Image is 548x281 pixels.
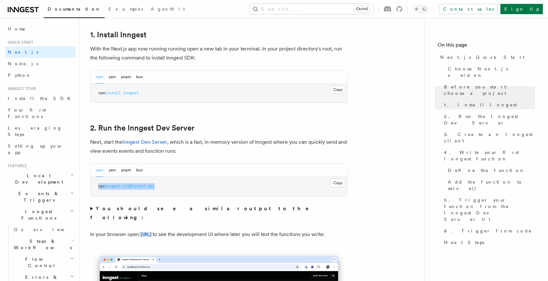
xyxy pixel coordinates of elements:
button: Steps & Workflows [11,235,76,253]
a: Before you start: choose a project [441,81,535,99]
span: 6. Trigger from code [444,228,532,234]
button: Local Development [5,170,76,188]
span: Your first Functions [8,107,46,119]
button: yarn [109,164,116,177]
span: Documentation [48,6,101,12]
span: Define the function [448,167,525,174]
button: bun [136,70,143,84]
kbd: Ctrl+K [355,6,369,12]
span: inngest-cli@latest [105,184,146,188]
span: Inngest Functions [5,208,70,221]
a: Install the SDK [5,93,76,104]
a: Choose Next.js version [445,63,535,81]
span: Inngest tour [5,86,36,91]
span: Choose Next.js version [448,66,535,78]
a: Sign Up [500,4,543,14]
span: Next Steps [444,239,484,246]
span: Node.js [8,61,38,66]
button: yarn [109,70,116,84]
a: Examples [105,2,147,17]
button: npm [96,164,103,177]
a: Inngest Dev Server [122,139,167,145]
strong: You should see a similar output to the following: [90,205,318,221]
a: Python [5,69,76,81]
a: Next Steps [441,237,535,248]
a: Leveraging Steps [5,122,76,140]
button: Search...Ctrl+K [250,4,373,14]
span: Overview [14,227,80,232]
span: Install the SDK [8,96,74,101]
span: Flow Control [11,256,70,269]
span: Leveraging Steps [8,125,62,137]
span: npm [98,91,105,95]
span: npx [98,184,105,188]
a: AgentKit [147,2,189,17]
button: Copy [330,179,345,187]
a: 1. Install Inngest [90,30,146,39]
span: Quick start [5,40,33,45]
a: 6. Trigger from code [441,225,535,237]
a: 5. Trigger your function from the Inngest Dev Server UI [441,194,535,225]
a: Setting up your app [5,140,76,158]
p: Next, start the , which is a fast, in-memory version of Inngest where you can quickly send and vi... [90,138,348,156]
h4: On this page [438,41,535,51]
span: install [105,91,121,95]
button: pnpm [121,164,131,177]
span: Features [5,163,27,168]
a: Your first Functions [5,104,76,122]
a: 1. Install Inngest [441,99,535,111]
a: 4. Write your first Inngest function [441,147,535,165]
span: Events & Triggers [5,190,70,203]
span: 3. Create an Inngest client [444,131,535,144]
p: With the Next.js app now running running open a new tab in your terminal. In your project directo... [90,44,348,62]
button: npm [96,70,103,84]
a: Next.js Quick Start [438,51,535,63]
a: Next.js [5,46,76,58]
span: AgentKit [151,6,185,12]
span: inngest [123,91,139,95]
a: Home [5,23,76,35]
a: Add the function to serve() [445,176,535,194]
summary: You should see a similar output to the following: [90,204,348,222]
a: [URL] [139,231,153,237]
a: 3. Create an Inngest client [441,129,535,147]
span: Next.js Quick Start [440,54,524,60]
span: Steps & Workflows [11,238,72,251]
a: 2. Run the Inngest Dev Server [441,111,535,129]
span: Next.js [8,50,38,55]
span: Examples [109,6,143,12]
button: pnpm [121,70,131,84]
span: Before you start: choose a project [444,84,535,96]
button: Toggle dark mode [413,5,428,13]
button: Events & Triggers [5,188,76,206]
span: Local Development [5,172,70,185]
button: bun [136,164,143,177]
a: Contact sales [439,4,498,14]
span: Home [8,26,26,32]
span: 1. Install Inngest [444,102,517,108]
span: dev [148,184,155,188]
a: 2. Run the Inngest Dev Server [90,123,194,132]
span: Python [8,73,31,78]
span: 4. Write your first Inngest function [444,149,535,162]
p: In your browser open to see the development UI where later you will test the functions you write: [90,230,348,239]
span: 5. Trigger your function from the Inngest Dev Server UI [444,197,535,222]
a: Overview [11,224,76,235]
a: Node.js [5,58,76,69]
span: Add the function to serve() [448,179,535,192]
span: 2. Run the Inngest Dev Server [444,113,535,126]
button: Copy [330,86,345,94]
button: Inngest Functions [5,206,76,224]
span: Setting up your app [8,143,63,155]
a: Define the function [445,165,535,176]
a: Documentation [44,2,105,18]
button: Flow Control [11,253,76,271]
